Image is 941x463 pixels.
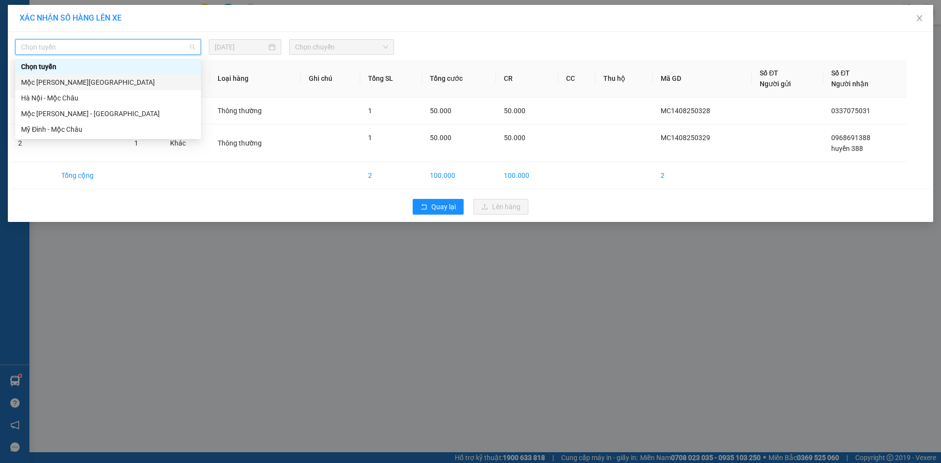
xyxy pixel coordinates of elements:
th: Loại hàng [210,60,300,97]
span: 1 [134,139,138,147]
span: 50.000 [504,107,525,115]
div: Hà Nội - Mộc Châu [21,93,195,103]
span: Người nhận [831,80,868,88]
span: 0968691388 [4,70,73,84]
button: Close [906,5,933,32]
span: Người nhận: [4,63,63,70]
span: Số ĐT [831,69,850,77]
div: Mộc [PERSON_NAME][GEOGRAPHIC_DATA] [21,77,195,88]
span: Chọn chuyến [295,40,388,54]
span: 1 [368,134,372,142]
div: Mộc Châu - Hà Nội [15,74,201,90]
th: Mã GD [653,60,752,97]
span: huyền 388 [831,145,863,152]
td: 100.000 [422,162,495,189]
th: STT [10,60,53,97]
div: Hà Nội - Mộc Châu [15,90,201,106]
td: Thông thường [210,97,300,124]
th: Ghi chú [301,60,361,97]
td: Khác [162,124,210,162]
span: 50.000 [504,134,525,142]
td: 2 [360,162,422,189]
span: 0968691388 [831,134,870,142]
td: 1 [10,97,53,124]
span: XUANTRANG [18,18,75,28]
span: MC1408250329 [661,134,710,142]
th: CC [558,60,595,97]
button: rollbackQuay lại [413,199,464,215]
div: Chọn tuyến [21,61,195,72]
div: Mộc Châu - Mỹ Đình [15,106,201,122]
div: Mộc [PERSON_NAME] - [GEOGRAPHIC_DATA] [21,108,195,119]
input: 14/08/2025 [215,42,267,52]
th: CR [496,60,559,97]
div: Mỹ Đình - Mộc Châu [21,124,195,135]
span: 50.000 [430,107,451,115]
span: Người gửi [760,80,791,88]
td: Tổng cộng [53,162,126,189]
span: 1 [368,107,372,115]
span: Chọn tuyến [21,40,195,54]
em: Logistics [31,30,63,39]
span: XÁC NHẬN SỐ HÀNG LÊN XE [20,13,122,23]
td: Thông thường [210,124,300,162]
button: uploadLên hàng [473,199,528,215]
td: 2 [653,162,752,189]
span: 50.000 [430,134,451,142]
span: Quay lại [431,201,456,212]
th: Thu hộ [595,60,653,97]
span: 0981 559 551 [95,26,143,35]
th: Tổng cước [422,60,495,97]
span: Người gửi: [4,55,30,61]
span: MC1408250328 [661,107,710,115]
span: close [916,14,923,22]
td: 2 [10,124,53,162]
span: VP [PERSON_NAME] [92,10,143,24]
span: huyền 388 [34,62,63,70]
th: Tổng SL [360,60,422,97]
span: rollback [421,203,427,211]
span: 0337075031 [831,107,870,115]
td: 100.000 [496,162,559,189]
div: Chọn tuyến [15,59,201,74]
span: Số ĐT [760,69,778,77]
div: Mỹ Đình - Mộc Châu [15,122,201,137]
span: HAIVAN [30,5,64,16]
